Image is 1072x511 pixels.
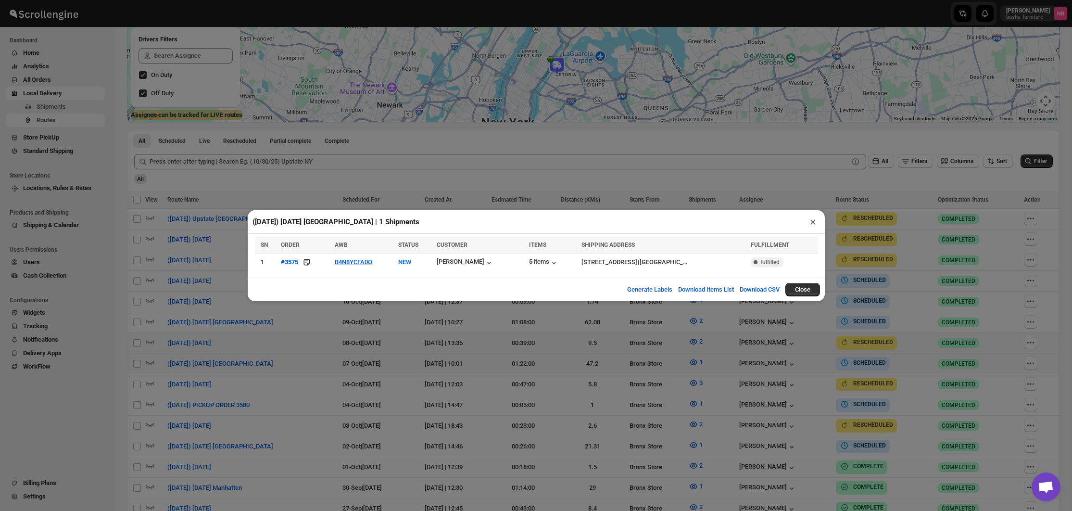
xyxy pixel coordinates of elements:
[751,242,789,248] span: FULFILLMENT
[640,257,691,267] div: [GEOGRAPHIC_DATA]
[281,242,300,248] span: ORDER
[252,217,419,227] h2: ([DATE]) [DATE] [GEOGRAPHIC_DATA] | 1 Shipments
[398,242,418,248] span: STATUS
[672,280,740,299] button: Download Items List
[335,258,372,266] button: B4N8YCFA0O
[281,257,298,267] button: #3575
[437,242,467,248] span: CUSTOMER
[281,258,298,266] div: #3575
[581,257,637,267] div: [STREET_ADDRESS]
[255,254,278,270] td: 1
[621,280,678,299] button: Generate Labels
[335,242,348,248] span: AWB
[398,258,411,266] span: NEW
[785,283,820,296] button: Close
[437,258,494,268] button: [PERSON_NAME]
[1032,473,1060,501] div: Open chat
[760,258,780,266] span: fulfilled
[581,242,635,248] span: SHIPPING ADDRESS
[529,242,546,248] span: ITEMS
[529,258,559,268] button: 5 items
[581,257,745,267] div: |
[734,280,785,299] button: Download CSV
[806,215,820,229] button: ×
[261,242,268,248] span: SN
